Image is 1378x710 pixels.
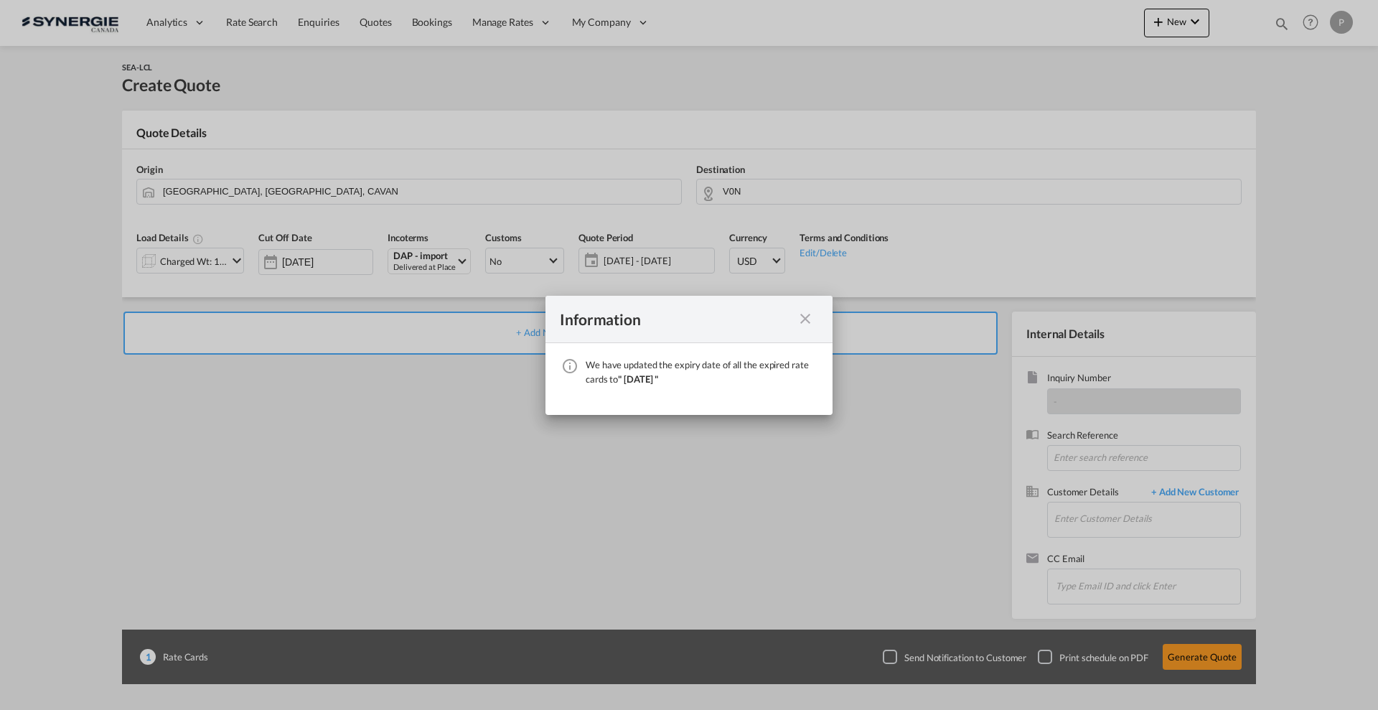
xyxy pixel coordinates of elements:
div: Information [560,310,792,328]
md-dialog: We have ... [545,296,833,415]
div: We have updated the expiry date of all the expired rate cards to [586,358,818,386]
md-icon: icon-information-outline [561,358,578,375]
span: " [DATE] " [618,373,658,385]
md-icon: icon-close fg-AAA8AD cursor [797,310,814,327]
